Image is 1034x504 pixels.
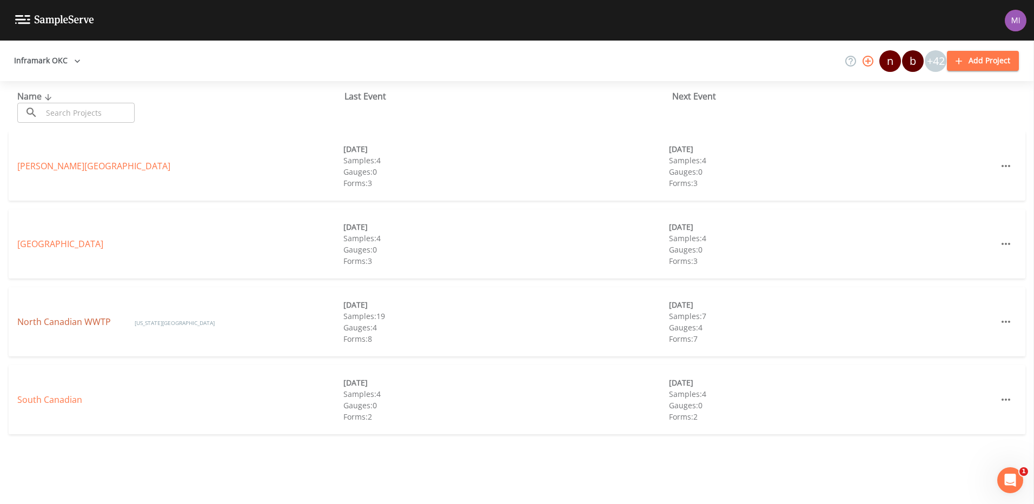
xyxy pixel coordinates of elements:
div: Samples: 19 [343,310,670,322]
div: Next Event [672,90,999,103]
div: [DATE] [669,143,995,155]
div: Gauges: 4 [669,322,995,333]
span: Name [17,90,55,102]
div: Gauges: 0 [669,244,995,255]
button: Add Project [947,51,1019,71]
div: n [879,50,901,72]
div: +42 [925,50,946,72]
div: bturner@inframark.com [902,50,924,72]
a: [GEOGRAPHIC_DATA] [17,238,103,250]
div: Samples: 4 [669,155,995,166]
img: logo [15,15,94,25]
a: North Canadian WWTP [17,316,113,328]
div: [DATE] [343,221,670,233]
div: Samples: 4 [343,388,670,400]
div: Gauges: 0 [669,400,995,411]
div: Gauges: 0 [343,244,670,255]
div: Forms: 3 [343,177,670,189]
div: Samples: 4 [343,233,670,244]
div: Forms: 2 [343,411,670,422]
div: Forms: 7 [669,333,995,344]
a: [PERSON_NAME][GEOGRAPHIC_DATA] [17,160,170,172]
div: Gauges: 0 [343,166,670,177]
div: Forms: 3 [669,255,995,267]
div: nicholas.wilson@inframark.com [879,50,902,72]
span: [US_STATE][GEOGRAPHIC_DATA] [135,319,215,327]
div: Samples: 7 [669,310,995,322]
iframe: Intercom live chat [997,467,1023,493]
span: 1 [1019,467,1028,476]
div: [DATE] [343,143,670,155]
div: Forms: 2 [669,411,995,422]
div: b [902,50,924,72]
button: Inframark OKC [10,51,85,71]
div: Last Event [344,90,672,103]
a: South Canadian [17,394,82,406]
div: Samples: 4 [343,155,670,166]
div: [DATE] [669,299,995,310]
div: [DATE] [669,377,995,388]
div: Samples: 4 [669,388,995,400]
div: Forms: 3 [343,255,670,267]
div: Gauges: 4 [343,322,670,333]
div: [DATE] [669,221,995,233]
div: Gauges: 0 [669,166,995,177]
div: Forms: 8 [343,333,670,344]
img: 11d739c36d20347f7b23fdbf2a9dc2c5 [1005,10,1026,31]
div: [DATE] [343,377,670,388]
div: Forms: 3 [669,177,995,189]
div: Samples: 4 [669,233,995,244]
div: Gauges: 0 [343,400,670,411]
input: Search Projects [42,103,135,123]
div: [DATE] [343,299,670,310]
